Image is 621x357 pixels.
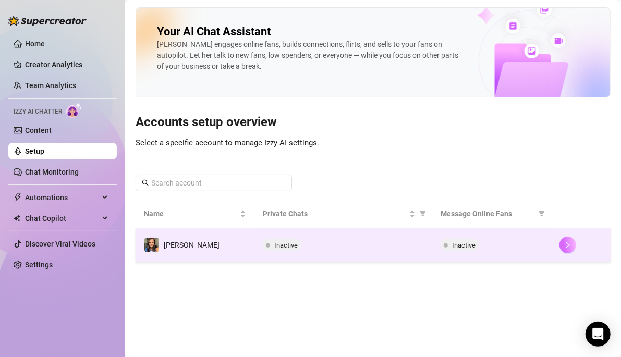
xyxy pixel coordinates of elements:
[14,107,62,117] span: Izzy AI Chatter
[157,39,459,72] div: [PERSON_NAME] engages online fans, builds connections, flirts, and sells to your fans on autopilo...
[537,206,547,221] span: filter
[25,40,45,48] a: Home
[25,126,52,134] a: Content
[164,241,220,249] span: [PERSON_NAME]
[441,208,534,219] span: Message Online Fans
[274,241,298,249] span: Inactive
[559,237,576,253] button: right
[539,211,545,217] span: filter
[418,206,428,221] span: filter
[157,24,271,39] h2: Your AI Chat Assistant
[25,189,99,206] span: Automations
[564,241,571,249] span: right
[136,114,611,131] h3: Accounts setup overview
[25,240,95,248] a: Discover Viral Videos
[136,200,254,228] th: Name
[420,211,426,217] span: filter
[25,147,44,155] a: Setup
[136,138,319,147] span: Select a specific account to manage Izzy AI settings.
[144,208,238,219] span: Name
[151,177,277,189] input: Search account
[586,322,611,347] div: Open Intercom Messenger
[25,81,76,90] a: Team Analytics
[25,168,79,176] a: Chat Monitoring
[25,261,53,269] a: Settings
[263,208,408,219] span: Private Chats
[25,210,99,227] span: Chat Copilot
[142,179,149,187] span: search
[254,200,433,228] th: Private Chats
[144,238,159,252] img: Emma
[14,215,20,222] img: Chat Copilot
[25,56,108,73] a: Creator Analytics
[8,16,87,26] img: logo-BBDzfeDw.svg
[14,193,22,202] span: thunderbolt
[452,241,476,249] span: Inactive
[66,103,82,118] img: AI Chatter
